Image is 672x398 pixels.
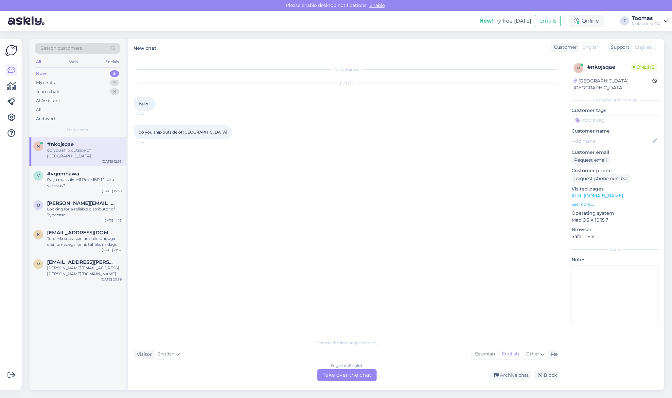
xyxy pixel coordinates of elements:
div: My chats [36,80,55,86]
span: n [37,144,40,149]
div: Me [548,351,557,358]
div: T [620,16,629,26]
div: Socials [104,58,120,66]
span: #vqnmhawa [47,171,79,177]
div: English [498,349,522,359]
span: #nkojsqae [47,141,74,147]
p: Mac OS X 10.15.7 [572,217,659,224]
div: # nkojsqae [587,63,630,71]
div: [DATE] 12:33 [102,159,122,164]
span: Online [630,63,657,71]
b: New! [479,18,493,24]
span: Enable [367,2,387,8]
span: v [37,173,40,178]
div: Online [569,15,604,27]
div: Mobipunkt OÜ [632,21,661,26]
span: English [635,44,652,51]
div: [DATE] 15:59 [102,189,122,193]
div: Chat started [134,66,559,72]
span: n [577,65,580,70]
button: Emails [535,15,561,27]
span: b [37,203,40,208]
div: Palju maksaks M1 Pro MBP 14" aku vahetus? [47,177,122,189]
div: 9 [110,80,119,86]
div: Archive chat [490,371,531,380]
div: Block [534,371,559,380]
div: Extra [572,246,659,252]
span: do you ship outside of [GEOGRAPHIC_DATA] [139,130,227,135]
div: English to English [330,363,363,369]
div: All [36,106,42,113]
span: New chats [67,127,88,133]
input: Add name [572,137,651,145]
div: 5 [110,70,119,77]
span: English [157,351,174,358]
span: monika.aedma@gmail.com [47,259,115,265]
p: See more ... [572,201,659,207]
span: hello [139,101,148,106]
div: Tere! Ma sooviksin uut telefoni, aga olen omadega kinni, tahaks midagi mis on kõrgem kui 60hz ekr... [47,236,122,247]
span: kunozifier@gmail.com [47,230,115,236]
div: Customer information [572,97,659,103]
div: [PERSON_NAME][EMAIL_ADDRESS][PERSON_NAME][DOMAIN_NAME] [47,265,122,277]
div: Support [608,44,629,51]
div: [DATE] 21:57 [102,247,122,252]
p: Safari 18.6 [572,233,659,240]
div: Estonian [472,349,498,359]
a: [URL][DOMAIN_NAME] [572,193,623,199]
span: Search customers [41,45,82,52]
p: Customer tags [572,107,659,114]
span: k [37,232,40,237]
div: Customer [551,44,577,51]
p: Customer phone [572,167,659,174]
div: AI Assistant [36,98,60,104]
div: Choose the language and reply [134,340,559,346]
div: Try free [DATE]: [479,17,532,25]
div: 8 [110,88,119,95]
div: Request email [572,156,610,165]
span: 12:34 [136,139,161,144]
div: [DATE] 20:56 [101,277,122,282]
div: Request phone number [572,174,631,183]
div: Team chats [36,88,60,95]
a: ToomasMobipunkt OÜ [632,16,668,26]
div: New [36,70,46,77]
div: Take over the chat [317,369,377,381]
p: Visited pages [572,186,659,192]
div: do you ship outside of [GEOGRAPHIC_DATA] [47,147,122,159]
p: Notes [572,256,659,263]
div: Web [68,58,79,66]
p: Customer email [572,149,659,156]
p: Operating system [572,210,659,217]
div: Visitor [134,351,152,358]
div: Toomas [632,16,661,21]
span: 12:33 [136,111,161,116]
div: All [35,58,42,66]
span: benson@typecase.co [47,200,115,206]
img: Askly Logo [5,44,18,57]
div: [GEOGRAPHIC_DATA], [GEOGRAPHIC_DATA] [574,78,652,91]
div: [DATE] [134,80,559,86]
div: Archived [36,116,55,122]
div: Looking for a reliable distributor of Typecase [47,206,122,218]
span: m [37,262,40,266]
div: [DATE] 4:13 [103,218,122,223]
input: Add a tag [572,115,659,125]
span: Other [526,351,539,357]
p: Customer name [572,128,659,135]
p: Browser [572,226,659,233]
span: English [582,44,599,51]
label: New chat [133,43,156,52]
